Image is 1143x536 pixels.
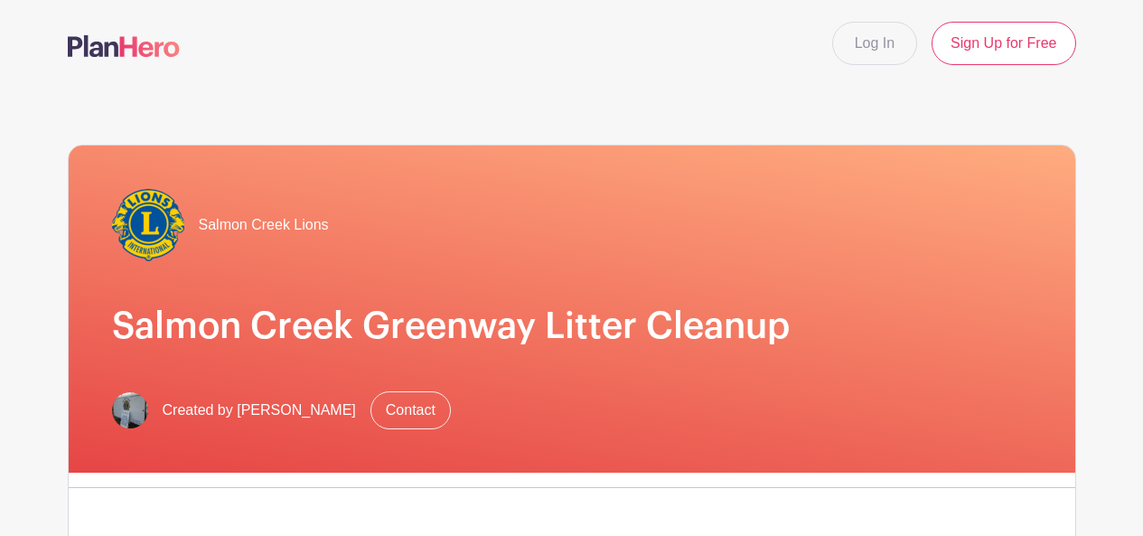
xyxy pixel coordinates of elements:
img: lionlogo400-e1522268415706.png [112,189,184,261]
a: Contact [370,391,451,429]
h1: Salmon Creek Greenway Litter Cleanup [112,305,1032,348]
a: Log In [832,22,917,65]
img: logo-507f7623f17ff9eddc593b1ce0a138ce2505c220e1c5a4e2b4648c50719b7d32.svg [68,35,180,57]
span: Created by [PERSON_NAME] [163,400,356,421]
a: Sign Up for Free [932,22,1075,65]
img: image(4).jpg [112,392,148,428]
span: Salmon Creek Lions [199,214,329,236]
